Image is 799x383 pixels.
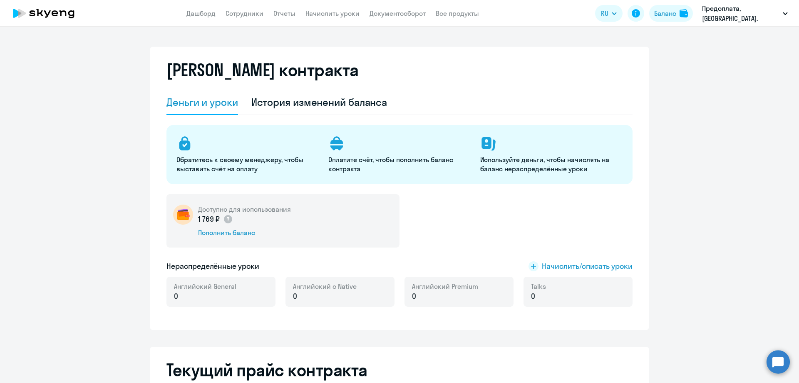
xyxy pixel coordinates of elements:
[412,291,416,302] span: 0
[601,8,608,18] span: RU
[226,9,263,18] a: Сотрудники
[370,9,426,18] a: Документооборот
[531,291,535,302] span: 0
[412,282,478,291] span: Английский Premium
[251,95,387,109] div: История изменений баланса
[166,360,633,380] h2: Текущий прайс контракта
[166,95,238,109] div: Деньги и уроки
[173,205,193,225] img: wallet-circle.png
[702,3,779,23] p: Предоплата, [GEOGRAPHIC_DATA]. ПРОЕКТНАЯ ЛОГИСТИКА, ООО
[198,205,291,214] h5: Доступно для использования
[649,5,693,22] button: Балансbalance
[531,282,546,291] span: Talks
[198,214,233,225] p: 1 769 ₽
[186,9,216,18] a: Дашборд
[174,282,236,291] span: Английский General
[166,60,359,80] h2: [PERSON_NAME] контракта
[542,261,633,272] span: Начислить/списать уроки
[166,261,259,272] h5: Нераспределённые уроки
[480,155,622,173] p: Используйте деньги, чтобы начислять на баланс нераспределённые уроки
[680,9,688,18] img: balance
[654,8,676,18] div: Баланс
[293,291,297,302] span: 0
[698,3,792,23] button: Предоплата, [GEOGRAPHIC_DATA]. ПРОЕКТНАЯ ЛОГИСТИКА, ООО
[595,5,623,22] button: RU
[305,9,360,18] a: Начислить уроки
[273,9,295,18] a: Отчеты
[293,282,357,291] span: Английский с Native
[176,155,318,173] p: Обратитесь к своему менеджеру, чтобы выставить счёт на оплату
[436,9,479,18] a: Все продукты
[328,155,470,173] p: Оплатите счёт, чтобы пополнить баланс контракта
[174,291,178,302] span: 0
[198,228,291,237] div: Пополнить баланс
